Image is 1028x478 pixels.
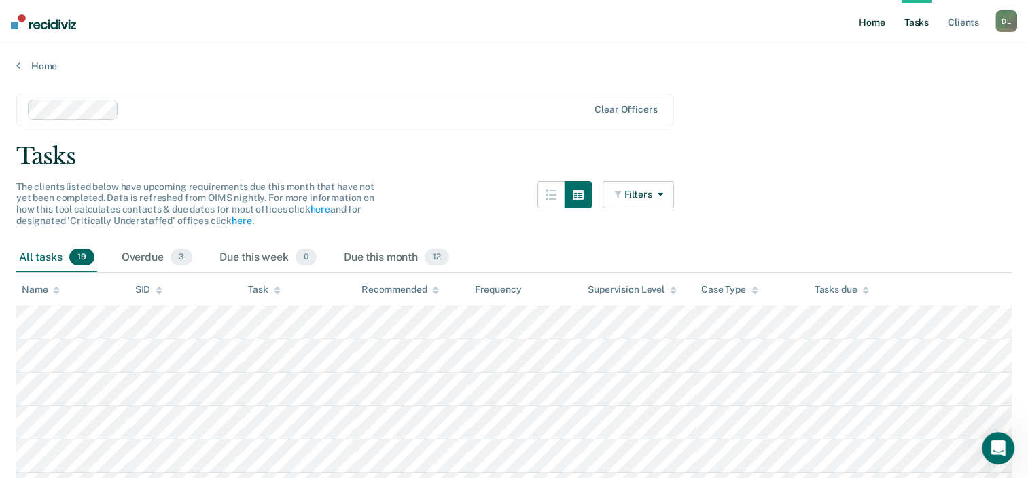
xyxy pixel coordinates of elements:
a: Home [16,60,1012,72]
div: Name [22,284,60,295]
div: Due this week0 [217,243,319,273]
div: SID [135,284,163,295]
div: Task [248,284,280,295]
div: Recommended [361,284,439,295]
div: Case Type [701,284,758,295]
span: 3 [171,249,192,266]
span: 0 [296,249,317,266]
div: Clear officers [595,104,657,115]
iframe: Intercom live chat [982,432,1014,464]
div: Supervision Level [588,284,677,295]
div: Tasks due [814,284,869,295]
button: Filters [603,181,675,208]
a: here [310,204,330,215]
div: D L [995,10,1017,32]
span: The clients listed below have upcoming requirements due this month that have not yet been complet... [16,181,374,226]
button: DL [995,10,1017,32]
img: Recidiviz [11,14,76,29]
span: 19 [69,249,94,266]
div: Tasks [16,143,1012,170]
div: Due this month12 [341,243,452,273]
div: All tasks19 [16,243,97,273]
div: Frequency [475,284,522,295]
span: 12 [425,249,449,266]
a: here [232,215,251,226]
div: Overdue3 [119,243,195,273]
